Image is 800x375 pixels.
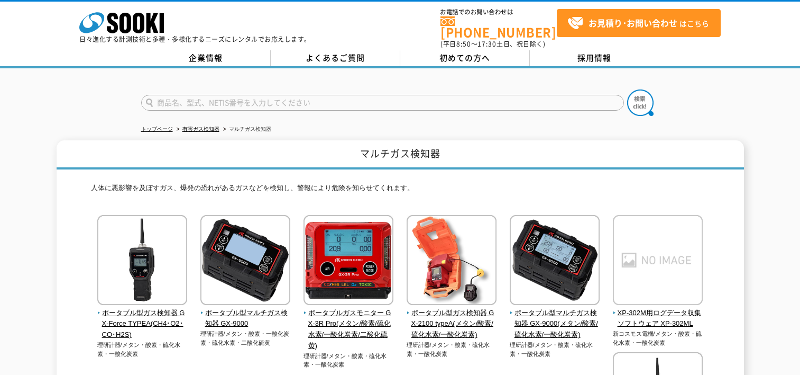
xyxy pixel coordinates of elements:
img: ポータブル型ガス検知器 GX-2100 typeA(メタン/酸素/硫化水素/一酸化炭素) [407,215,496,308]
img: ポータブルガスモニター GX-3R Pro(メタン/酸素/硫化水素/一酸化炭素/二酸化硫黄) [304,215,393,308]
img: btn_search.png [627,90,654,116]
span: XP-302M用ログデータ収集ソフトウェア XP-302ML [613,308,703,330]
a: ポータブルガスモニター GX-3R Pro(メタン/酸素/硫化水素/一酸化炭素/二酸化硫黄) [304,298,394,352]
span: (平日 ～ 土日、祝日除く) [440,39,545,49]
img: ポータブル型ガス検知器 GX-Force TYPEA(CH4･O2･CO･H2S) [97,215,187,308]
a: トップページ [141,126,173,132]
span: はこちら [567,15,709,31]
span: 17:30 [477,39,496,49]
span: 8:50 [456,39,471,49]
img: XP-302M用ログデータ収集ソフトウェア XP-302ML [613,215,703,308]
a: 企業情報 [141,50,271,66]
p: 理研計器/メタン・酸素・硫化水素・一酸化炭素 [510,341,600,358]
a: XP-302M用ログデータ収集ソフトウェア XP-302ML [613,298,703,329]
a: ポータブル型ガス検知器 GX-2100 typeA(メタン/酸素/硫化水素/一酸化炭素) [407,298,497,341]
span: お電話でのお問い合わせは [440,9,557,15]
input: 商品名、型式、NETIS番号を入力してください [141,95,624,111]
h1: マルチガス検知器 [57,140,744,169]
img: ポータブル型マルチガス検知器 GX-9000(メタン/酸素/硫化水素/一酸化炭素) [510,215,600,308]
p: 新コスモス電機/メタン・酸素・硫化水素・一酸化炭素 [613,329,703,347]
a: [PHONE_NUMBER] [440,16,557,38]
span: 初めての方へ [439,52,490,64]
span: ポータブルガスモニター GX-3R Pro(メタン/酸素/硫化水素/一酸化炭素/二酸化硫黄) [304,308,394,352]
a: 有害ガス検知器 [182,126,219,132]
span: ポータブル型ガス検知器 GX-2100 typeA(メタン/酸素/硫化水素/一酸化炭素) [407,308,497,341]
p: 理研計器/メタン・酸素・硫化水素・一酸化炭素 [304,352,394,369]
a: 採用情報 [530,50,659,66]
a: 初めての方へ [400,50,530,66]
p: 理研計器/メタン・酸素・一酸化炭素・硫化水素・二酸化硫黄 [200,329,291,347]
p: 人体に悪影響を及ぼすガス、爆発の恐れがあるガスなどを検知し、警報により危険を知らせてくれます。 [91,183,710,199]
strong: お見積り･お問い合わせ [588,16,677,29]
a: よくあるご質問 [271,50,400,66]
a: ポータブル型マルチガス検知器 GX-9000 [200,298,291,329]
span: ポータブル型マルチガス検知器 GX-9000(メタン/酸素/硫化水素/一酸化炭素) [510,308,600,341]
a: ポータブル型マルチガス検知器 GX-9000(メタン/酸素/硫化水素/一酸化炭素) [510,298,600,341]
p: 日々進化する計測技術と多種・多様化するニーズにレンタルでお応えします。 [79,36,311,42]
span: ポータブル型ガス検知器 GX-Force TYPEA(CH4･O2･CO･H2S) [97,308,188,341]
p: 理研計器/メタン・酸素・硫化水素・一酸化炭素 [97,341,188,358]
span: ポータブル型マルチガス検知器 GX-9000 [200,308,291,330]
li: マルチガス検知器 [221,124,271,135]
p: 理研計器/メタン・酸素・硫化水素・一酸化炭素 [407,341,497,358]
a: お見積り･お問い合わせはこちら [557,9,721,37]
a: ポータブル型ガス検知器 GX-Force TYPEA(CH4･O2･CO･H2S) [97,298,188,341]
img: ポータブル型マルチガス検知器 GX-9000 [200,215,290,308]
